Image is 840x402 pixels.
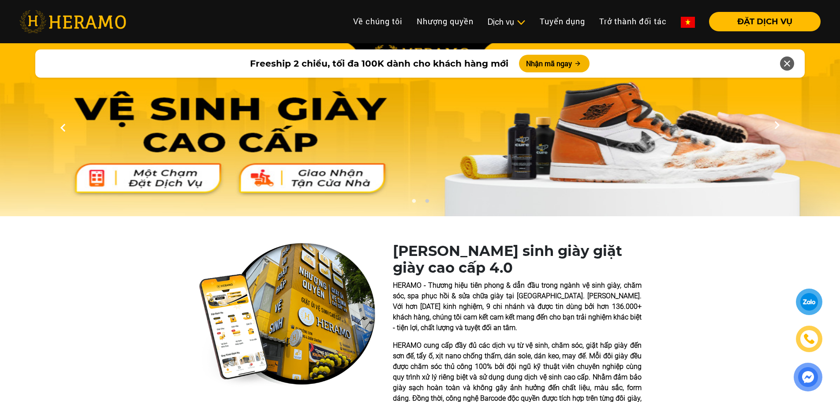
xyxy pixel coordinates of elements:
[393,243,642,277] h1: [PERSON_NAME] sinh giày giặt giày cao cấp 4.0
[803,332,816,346] img: phone-icon
[410,12,481,31] a: Nhượng quyền
[199,243,375,387] img: heramo-quality-banner
[519,55,590,72] button: Nhận mã ngay
[346,12,410,31] a: Về chúng tôi
[796,326,821,351] a: phone-icon
[592,12,674,31] a: Trở thành đối tác
[422,199,431,207] button: 2
[533,12,592,31] a: Tuyển dụng
[516,18,526,27] img: subToggleIcon
[19,10,126,33] img: heramo-logo.png
[702,18,821,26] a: ĐẶT DỊCH VỤ
[681,17,695,28] img: vn-flag.png
[488,16,526,28] div: Dịch vụ
[250,57,508,70] span: Freeship 2 chiều, tối đa 100K dành cho khách hàng mới
[709,12,821,31] button: ĐẶT DỊCH VỤ
[409,199,418,207] button: 1
[393,280,642,333] p: HERAMO - Thương hiệu tiên phong & dẫn đầu trong ngành vệ sinh giày, chăm sóc, spa phục hồi & sửa ...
